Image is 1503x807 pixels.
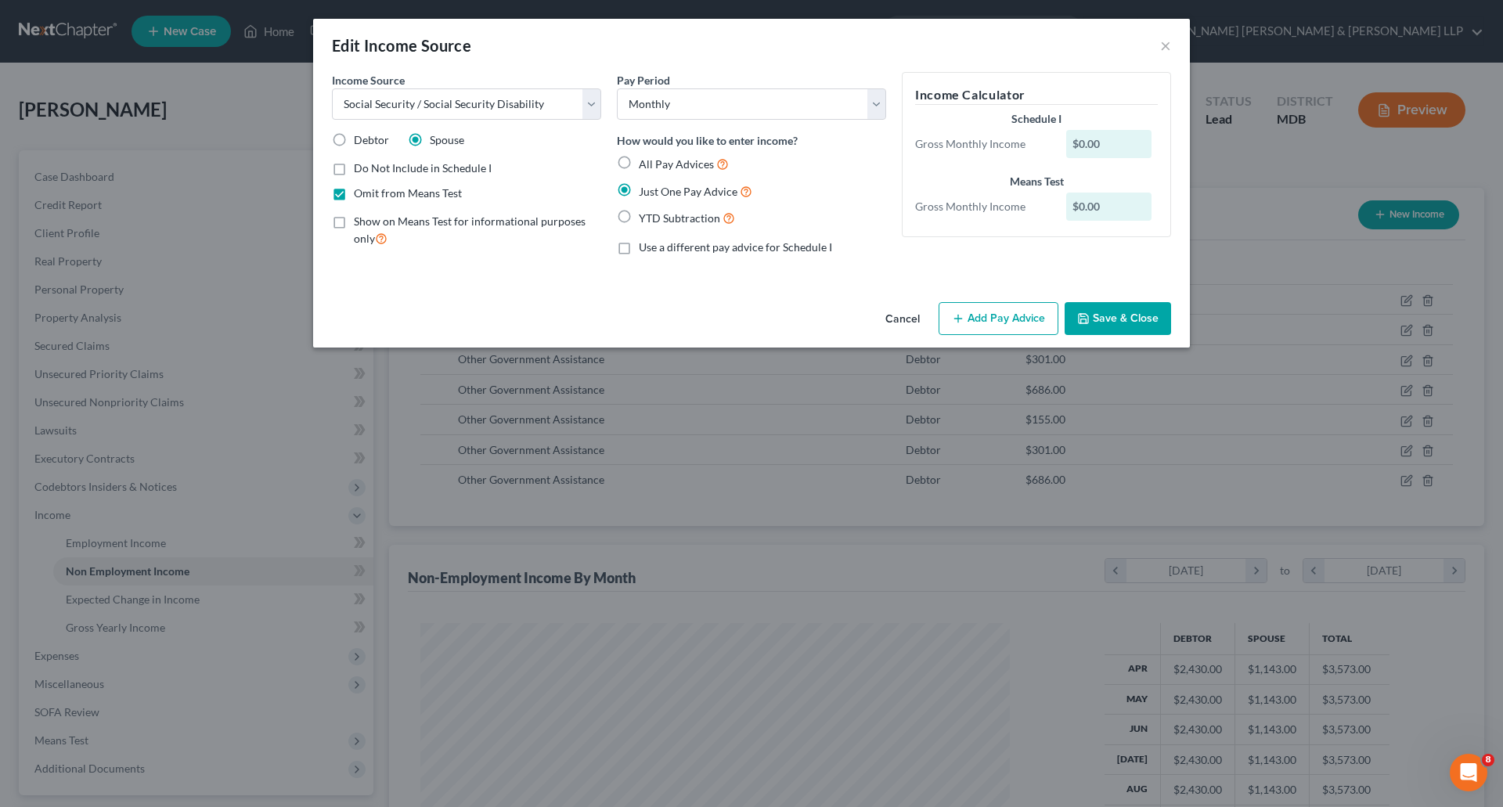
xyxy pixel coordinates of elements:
span: Use a different pay advice for Schedule I [639,240,832,254]
span: YTD Subtraction [639,211,720,225]
label: How would you like to enter income? [617,132,798,149]
button: × [1160,36,1171,55]
div: Gross Monthly Income [907,136,1058,152]
div: Means Test [915,174,1158,189]
span: Show on Means Test for informational purposes only [354,214,586,245]
div: $0.00 [1066,193,1152,221]
div: Gross Monthly Income [907,199,1058,214]
span: Do Not Include in Schedule I [354,161,492,175]
span: Just One Pay Advice [639,185,737,198]
span: Debtor [354,133,389,146]
iframe: Intercom live chat [1450,754,1487,791]
h5: Income Calculator [915,85,1158,105]
button: Add Pay Advice [939,302,1058,335]
div: Edit Income Source [332,34,471,56]
label: Pay Period [617,72,670,88]
span: Omit from Means Test [354,186,462,200]
div: $0.00 [1066,130,1152,158]
span: All Pay Advices [639,157,714,171]
button: Cancel [873,304,932,335]
div: Schedule I [915,111,1158,127]
span: Spouse [430,133,464,146]
span: Income Source [332,74,405,87]
span: 8 [1482,754,1494,766]
button: Save & Close [1065,302,1171,335]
